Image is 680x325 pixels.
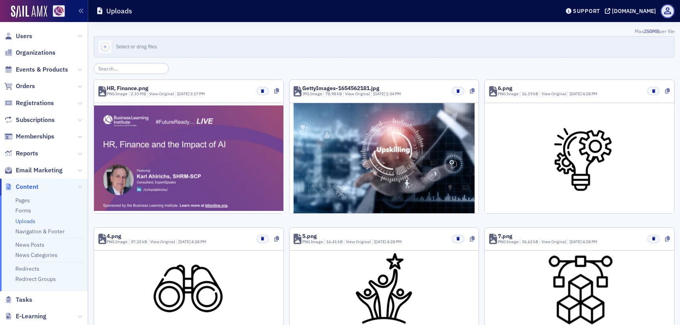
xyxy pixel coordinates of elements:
span: [DATE] [569,91,582,96]
input: Search… [94,63,169,74]
span: 1:34 PM [386,91,401,96]
a: Events & Products [4,65,68,74]
div: [DOMAIN_NAME] [612,7,656,15]
div: 16.41 kB [324,239,343,245]
div: 6.png [498,85,512,91]
div: PNG Image [498,239,519,245]
span: [DATE] [373,91,386,96]
a: View Original [541,239,566,244]
div: 37.32 kB [129,239,148,245]
a: Reports [4,149,38,158]
button: Select or drag files [94,36,674,57]
div: GettyImages-1654562181.jpg [302,85,379,91]
a: Subscriptions [4,116,55,124]
div: PNG Image [107,239,128,245]
span: Profile [661,4,674,18]
div: Max per file [94,28,674,36]
div: 4.png [107,233,121,239]
div: 78.98 kB [323,91,342,97]
div: PNG Image [107,91,128,97]
span: Users [16,32,32,41]
span: 4:28 PM [582,91,597,96]
a: Navigation & Footer [15,228,65,235]
a: Users [4,32,32,41]
div: HR, Finance.png [107,85,148,91]
a: Redirects [15,265,39,272]
a: Registrations [4,99,54,107]
span: 4:28 PM [191,239,206,244]
a: E-Learning [4,312,46,321]
div: JPG Image [302,91,322,97]
span: [DATE] [178,239,191,244]
span: Subscriptions [16,116,55,124]
span: Orders [16,82,35,90]
span: 250MB [644,28,659,34]
span: [DATE] [177,91,190,96]
a: Tasks [4,295,32,304]
a: News Categories [15,251,57,259]
span: [DATE] [374,239,387,244]
span: Select or drag files [116,43,157,50]
a: Email Marketing [4,166,63,175]
span: E-Learning [16,312,46,321]
span: Email Marketing [16,166,63,175]
div: 2.33 MB [129,91,146,97]
div: PNG Image [498,91,519,97]
a: Orders [4,82,35,90]
a: View Original [541,91,566,96]
div: Support [573,7,600,15]
a: View Homepage [47,5,65,18]
div: PNG Image [302,239,323,245]
div: 16.19 kB [520,91,538,97]
button: [DOMAIN_NAME] [605,8,659,14]
img: SailAMX [53,5,65,17]
a: View Original [149,91,174,96]
span: Content [16,183,39,191]
a: Pages [15,197,30,204]
a: View Original [345,91,370,96]
a: Memberships [4,132,54,141]
div: 5.png [302,233,317,239]
span: 3:17 PM [190,91,205,96]
span: [DATE] [569,239,582,244]
img: SailAMX [11,6,47,18]
a: Content [4,183,39,191]
a: Organizations [4,48,55,57]
a: View Original [150,239,175,244]
span: Organizations [16,48,55,57]
div: 36.62 kB [520,239,538,245]
span: 4:28 PM [387,239,402,244]
h1: Uploads [106,6,132,16]
span: Tasks [16,295,32,304]
a: News Posts [15,241,44,248]
span: Memberships [16,132,54,141]
div: 7.png [498,233,512,239]
span: Registrations [16,99,54,107]
span: Reports [16,149,38,158]
span: 4:28 PM [582,239,597,244]
span: Events & Products [16,65,68,74]
a: View Original [346,239,371,244]
a: Uploads [15,218,35,225]
a: Redirect Groups [15,275,56,283]
a: Forms [15,207,31,214]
